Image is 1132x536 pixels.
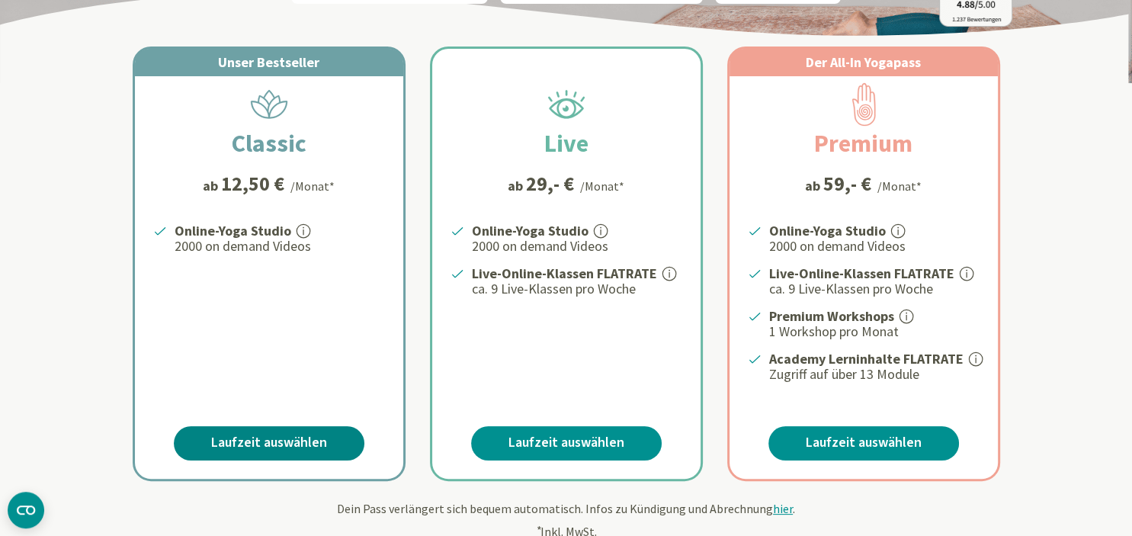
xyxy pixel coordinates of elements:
div: /Monat* [290,177,335,195]
span: Der All-In Yogapass [806,53,921,71]
strong: Premium Workshops [769,307,894,325]
h2: Premium [778,125,949,162]
div: 59,- € [823,174,871,194]
strong: Academy Lerninhalte FLATRATE [769,350,964,367]
span: ab [805,175,823,196]
span: ab [203,175,221,196]
p: ca. 9 Live-Klassen pro Woche [472,280,682,298]
span: hier [773,501,793,516]
a: Laufzeit auswählen [471,426,662,461]
div: /Monat* [877,177,922,195]
strong: Live-Online-Klassen FLATRATE [769,265,954,282]
strong: Online-Yoga Studio [769,222,886,239]
strong: Online-Yoga Studio [175,222,291,239]
a: Laufzeit auswählen [768,426,959,461]
a: Laufzeit auswählen [174,426,364,461]
div: 29,- € [526,174,574,194]
h2: Classic [195,125,343,162]
div: /Monat* [580,177,624,195]
strong: Online-Yoga Studio [472,222,588,239]
p: 2000 on demand Videos [769,237,980,255]
div: 12,50 € [221,174,284,194]
button: CMP-Widget öffnen [8,492,44,528]
p: ca. 9 Live-Klassen pro Woche [769,280,980,298]
p: 1 Workshop pro Monat [769,323,980,341]
span: Unser Bestseller [218,53,319,71]
p: 2000 on demand Videos [472,237,682,255]
strong: Live-Online-Klassen FLATRATE [472,265,657,282]
h2: Live [508,125,625,162]
p: Zugriff auf über 13 Module [769,365,980,384]
p: 2000 on demand Videos [175,237,385,255]
span: ab [508,175,526,196]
